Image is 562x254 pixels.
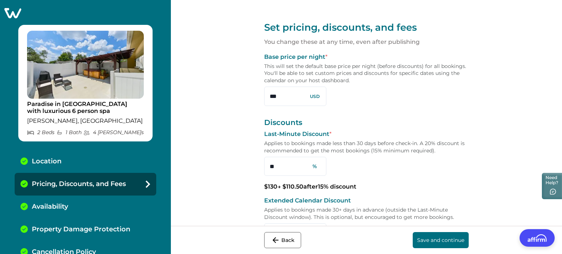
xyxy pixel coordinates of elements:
p: Base price per night [264,53,469,61]
p: You change these at any time, even after publishing [264,38,469,46]
p: $ 130 → $ 110.50 after 15 % discount [264,183,469,190]
p: Paradise in [GEOGRAPHIC_DATA] with luxurious 6 person spa [27,101,144,115]
button: Back [264,232,301,248]
img: propertyImage_Paradise in Brandon with luxurious 6 person spa [27,31,144,99]
p: Availability [32,203,68,211]
button: Save and continue [413,232,469,248]
p: Location [32,158,61,166]
p: Extended Calendar Discount [264,197,469,204]
p: 1 Bath [56,129,82,136]
p: Applies to bookings made less than 30 days before check-in. A 20% discount is recommended to get ... [264,140,469,154]
p: 4 [PERSON_NAME] s [83,129,144,136]
p: This will set the default base price per night (before discounts) for all bookings. You'll be abl... [264,63,469,84]
p: 2 Bed s [27,129,55,136]
p: Applies to bookings made 30+ days in advance (outside the Last-Minute Discount window). This is o... [264,206,469,221]
p: Discounts [264,113,469,126]
p: Pricing, Discounts, and Fees [32,180,126,188]
p: Set pricing, discounts, and fees [264,22,469,34]
p: Property Damage Protection [32,225,130,234]
p: Last-Minute Discount [264,130,469,138]
p: [PERSON_NAME], [GEOGRAPHIC_DATA] [27,117,144,125]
